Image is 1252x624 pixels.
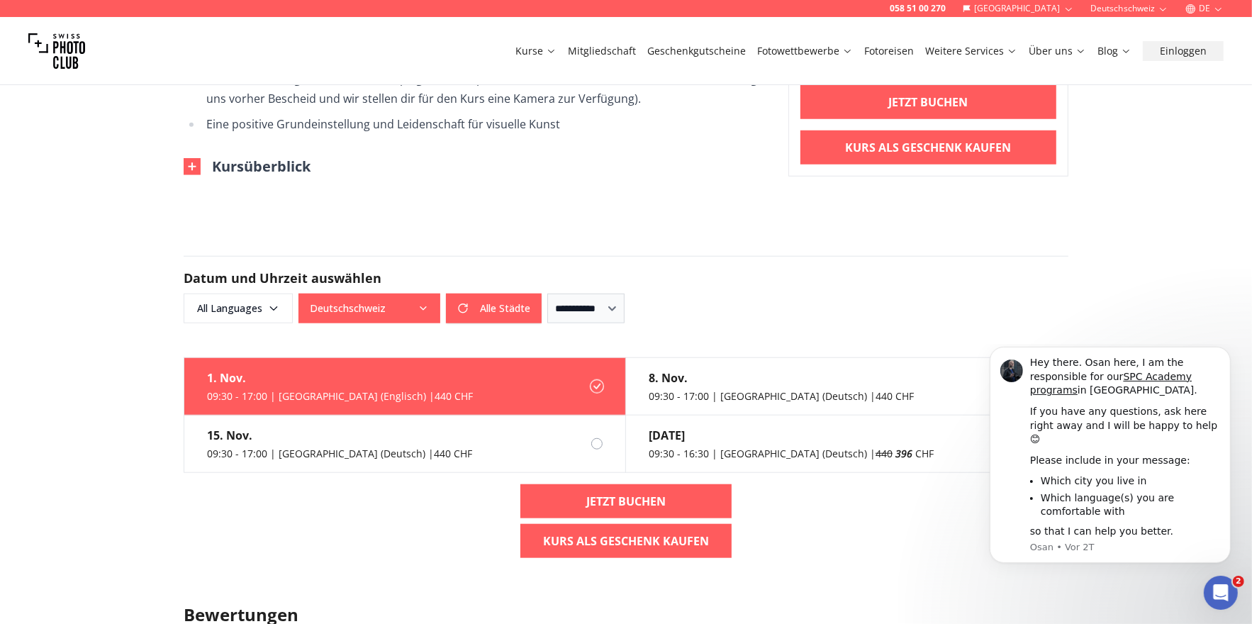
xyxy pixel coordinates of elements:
[642,41,751,61] button: Geschenkgutscheine
[510,41,562,61] button: Kurse
[649,447,934,461] div: 09:30 - 16:30 | [GEOGRAPHIC_DATA] (Deutsch) | CHF
[184,294,293,323] button: All Languages
[184,157,311,177] button: Kursüberblick
[859,41,920,61] button: Fotoreisen
[876,447,893,460] span: 440
[446,294,542,323] button: Alle Städte
[800,130,1056,165] a: Kurs als Geschenk kaufen
[543,533,709,550] b: Kurs als Geschenk kaufen
[649,427,934,444] div: [DATE]
[925,44,1017,58] a: Weitere Services
[207,447,472,461] div: 09:30 - 17:00 | [GEOGRAPHIC_DATA] (Deutsch) | 440 CHF
[751,41,859,61] button: Fotowettbewerbe
[895,447,912,460] em: 396
[1097,44,1131,58] a: Blog
[207,389,473,403] div: 09:30 - 17:00 | [GEOGRAPHIC_DATA] (Englisch) | 440 CHF
[520,524,732,558] a: Kurs als Geschenk kaufen
[562,41,642,61] button: Mitgliedschaft
[920,41,1023,61] button: Weitere Services
[186,296,291,321] span: All Languages
[757,44,853,58] a: Fotowettbewerbe
[1204,576,1238,610] iframe: Intercom live chat
[1143,41,1224,61] button: Einloggen
[520,484,732,518] a: Jetzt buchen
[28,23,85,79] img: Swiss photo club
[568,44,636,58] a: Mitgliedschaft
[864,44,914,58] a: Fotoreisen
[649,389,914,403] div: 09:30 - 17:00 | [GEOGRAPHIC_DATA] (Deutsch) | 440 CHF
[298,294,440,323] button: Deutschschweiz
[515,44,557,58] a: Kurse
[1233,576,1244,587] span: 2
[649,369,914,386] div: 8. Nov.
[1029,44,1086,58] a: Über uns
[1023,41,1092,61] button: Über uns
[647,44,746,58] a: Geschenkgutscheine
[184,268,1068,288] h2: Datum und Uhrzeit auswählen
[207,369,473,386] div: 1. Nov.
[800,85,1056,119] a: Jetzt buchen
[889,94,968,111] b: Jetzt buchen
[846,139,1012,156] b: Kurs als Geschenk kaufen
[202,69,766,108] li: Deine Kamera: Egal ob DSLR, ohne Spiegel oder Superzoom. (Du hast keine Kamera? Kein Problem! Sag...
[968,344,1252,617] iframe: Intercom notifications Nachricht
[207,427,472,444] div: 15. Nov.
[202,114,766,134] li: Eine positive Grundeinstellung und Leidenschaft für visuelle Kunst
[586,493,666,510] b: Jetzt buchen
[184,158,201,175] img: Outline Close
[890,3,946,14] a: 058 51 00 270
[1092,41,1137,61] button: Blog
